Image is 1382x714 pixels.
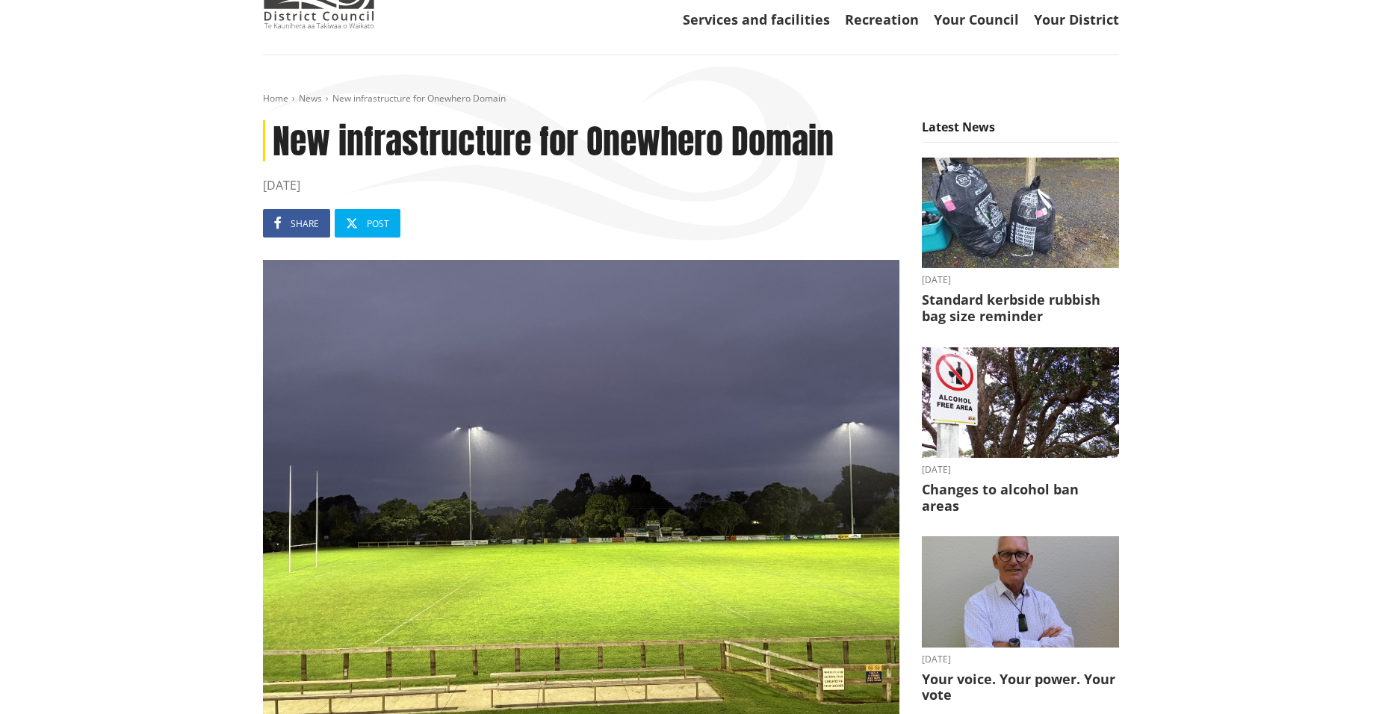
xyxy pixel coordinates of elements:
[263,92,288,105] a: Home
[299,92,322,105] a: News
[922,158,1119,269] img: 20250825_074435
[934,10,1019,28] a: Your Council
[263,120,899,161] h1: New infrastructure for Onewhero Domain
[922,536,1119,648] img: Craig Hobbs
[922,158,1119,325] a: [DATE] Standard kerbside rubbish bag size reminder
[367,217,389,230] span: Post
[263,93,1119,105] nav: breadcrumb
[922,347,1119,459] img: Alcohol Control Bylaw adopted - August 2025 (2)
[922,465,1119,474] time: [DATE]
[922,120,1119,143] h5: Latest News
[922,276,1119,285] time: [DATE]
[263,176,899,194] time: [DATE]
[263,209,330,238] a: Share
[922,671,1119,704] h3: Your voice. Your power. Your vote
[1034,10,1119,28] a: Your District
[1313,651,1367,705] iframe: Messenger Launcher
[922,482,1119,514] h3: Changes to alcohol ban areas
[922,536,1119,704] a: [DATE] Your voice. Your power. Your vote
[332,92,506,105] span: New infrastructure for Onewhero Domain
[335,209,400,238] a: Post
[845,10,919,28] a: Recreation
[683,10,830,28] a: Services and facilities
[922,347,1119,515] a: [DATE] Changes to alcohol ban areas
[922,292,1119,324] h3: Standard kerbside rubbish bag size reminder
[291,217,319,230] span: Share
[922,655,1119,664] time: [DATE]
